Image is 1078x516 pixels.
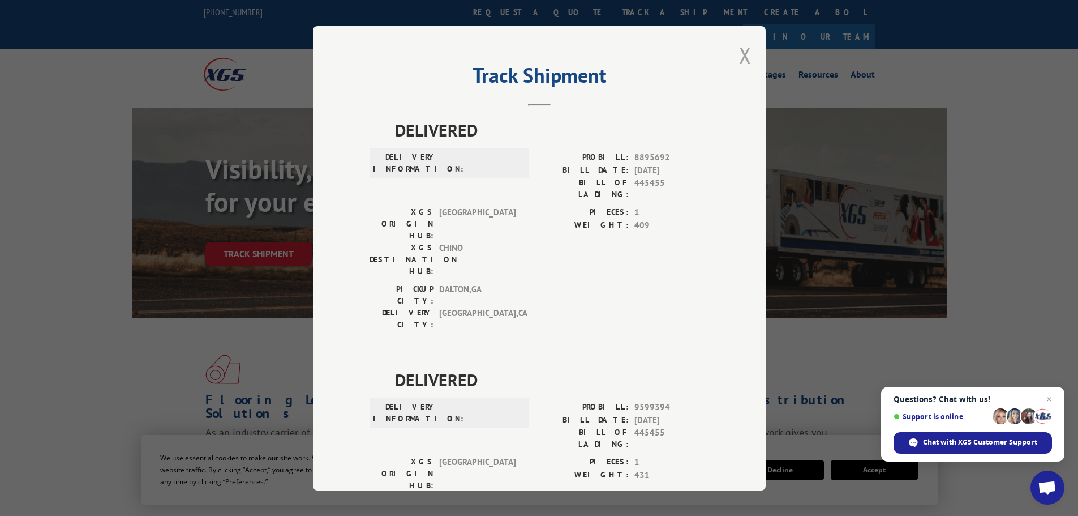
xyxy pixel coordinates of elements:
div: Chat with XGS Customer Support [894,432,1052,454]
span: DELIVERED [395,367,709,393]
span: 1 [634,206,709,219]
span: Chat with XGS Customer Support [923,437,1037,447]
label: XGS ORIGIN HUB: [370,456,433,492]
span: DALTON , GA [439,283,516,307]
span: Questions? Chat with us! [894,395,1052,404]
span: 8895692 [634,151,709,164]
label: WEIGHT: [539,468,629,481]
button: Close modal [739,40,751,70]
label: WEIGHT: [539,219,629,232]
label: DELIVERY INFORMATION: [373,151,437,175]
label: PIECES: [539,206,629,219]
label: BILL DATE: [539,413,629,427]
label: DELIVERY INFORMATION: [373,401,437,425]
label: XGS DESTINATION HUB: [370,242,433,278]
label: DELIVERY CITY: [370,307,433,331]
label: PROBILL: [539,151,629,164]
label: XGS ORIGIN HUB: [370,206,433,242]
span: [GEOGRAPHIC_DATA] [439,206,516,242]
div: Open chat [1030,471,1064,505]
span: Close chat [1042,393,1056,406]
label: PROBILL: [539,401,629,414]
span: DELIVERED [395,117,709,143]
span: 431 [634,468,709,481]
span: Support is online [894,412,989,421]
span: CHINO [439,242,516,278]
span: 409 [634,219,709,232]
label: PIECES: [539,456,629,469]
span: 1 [634,456,709,469]
span: 445455 [634,427,709,450]
span: 9599394 [634,401,709,414]
span: [DATE] [634,413,709,427]
h2: Track Shipment [370,67,709,89]
label: BILL OF LADING: [539,177,629,201]
label: PICKUP CITY: [370,283,433,307]
span: 445455 [634,177,709,201]
span: [DATE] [634,164,709,177]
span: [GEOGRAPHIC_DATA] [439,456,516,492]
span: [GEOGRAPHIC_DATA] , CA [439,307,516,331]
label: BILL DATE: [539,164,629,177]
label: BILL OF LADING: [539,427,629,450]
